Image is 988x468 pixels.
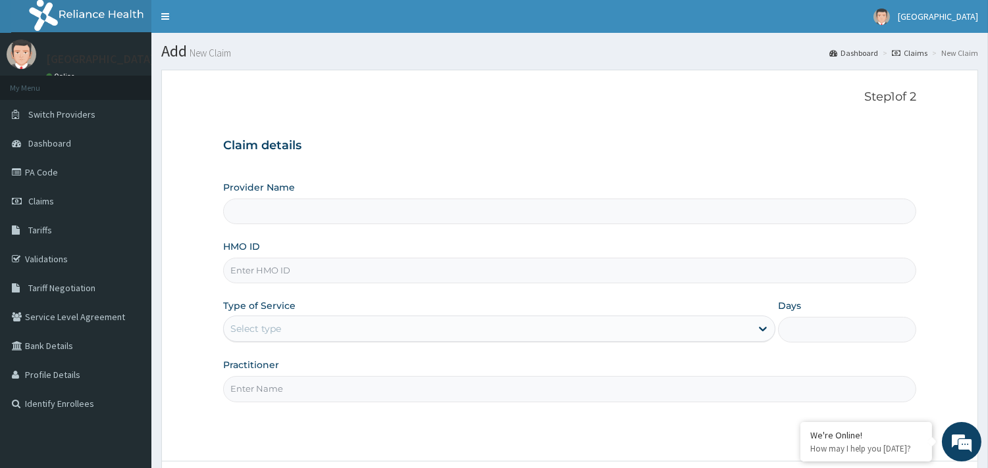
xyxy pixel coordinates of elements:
[898,11,978,22] span: [GEOGRAPHIC_DATA]
[28,282,95,294] span: Tariff Negotiation
[46,72,78,81] a: Online
[223,181,295,194] label: Provider Name
[28,224,52,236] span: Tariffs
[28,195,54,207] span: Claims
[7,39,36,69] img: User Image
[223,376,916,402] input: Enter Name
[778,299,801,312] label: Days
[230,322,281,335] div: Select type
[223,299,296,312] label: Type of Service
[892,47,927,59] a: Claims
[810,443,922,454] p: How may I help you today?
[223,358,279,371] label: Practitioner
[46,53,155,65] p: [GEOGRAPHIC_DATA]
[28,137,71,149] span: Dashboard
[223,240,260,253] label: HMO ID
[829,47,878,59] a: Dashboard
[28,108,95,120] span: Switch Providers
[810,429,922,441] div: We're Online!
[187,48,231,58] small: New Claim
[223,139,916,153] h3: Claim details
[223,90,916,105] p: Step 1 of 2
[161,43,978,60] h1: Add
[873,9,890,25] img: User Image
[929,47,978,59] li: New Claim
[223,258,916,283] input: Enter HMO ID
